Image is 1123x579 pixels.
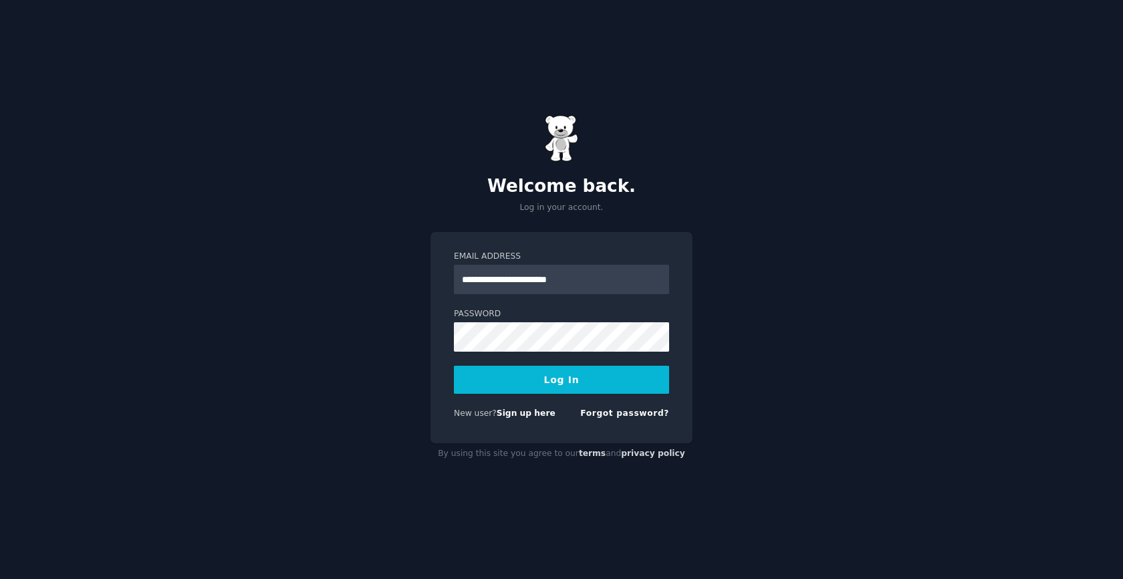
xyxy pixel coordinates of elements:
[497,409,555,418] a: Sign up here
[579,449,606,458] a: terms
[621,449,685,458] a: privacy policy
[454,409,497,418] span: New user?
[430,443,693,465] div: By using this site you agree to our and
[430,202,693,214] p: Log in your account.
[454,308,669,320] label: Password
[454,251,669,263] label: Email Address
[545,115,578,162] img: Gummy Bear
[454,366,669,394] button: Log In
[580,409,669,418] a: Forgot password?
[430,176,693,197] h2: Welcome back.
